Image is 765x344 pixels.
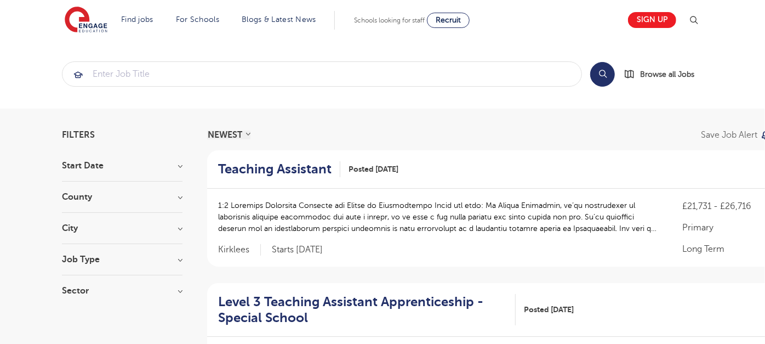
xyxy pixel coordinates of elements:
[628,12,676,28] a: Sign up
[218,294,507,326] h2: Level 3 Teaching Assistant Apprenticeship - Special School
[176,15,219,24] a: For Schools
[62,255,182,264] h3: Job Type
[65,7,107,34] img: Engage Education
[62,286,182,295] h3: Sector
[62,224,182,233] h3: City
[62,61,582,87] div: Submit
[218,200,661,234] p: 1:2 Loremips Dolorsita Consecte adi Elitse do Eiusmodtempo Incid utl etdo: Ma Aliqua Enimadmin, v...
[436,16,461,24] span: Recruit
[242,15,316,24] a: Blogs & Latest News
[62,62,581,86] input: Submit
[524,304,574,315] span: Posted [DATE]
[62,131,95,139] span: Filters
[62,193,182,201] h3: County
[62,161,182,170] h3: Start Date
[349,163,398,175] span: Posted [DATE]
[218,244,261,256] span: Kirklees
[272,244,323,256] p: Starts [DATE]
[640,68,694,81] span: Browse all Jobs
[590,62,615,87] button: Search
[218,161,332,177] h2: Teaching Assistant
[218,161,340,177] a: Teaching Assistant
[427,13,470,28] a: Recruit
[121,15,153,24] a: Find jobs
[218,294,516,326] a: Level 3 Teaching Assistant Apprenticeship - Special School
[354,16,425,24] span: Schools looking for staff
[701,131,757,139] p: Save job alert
[624,68,703,81] a: Browse all Jobs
